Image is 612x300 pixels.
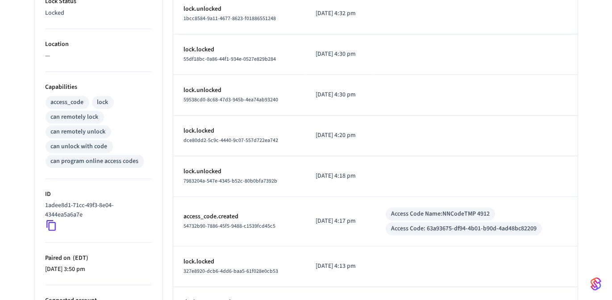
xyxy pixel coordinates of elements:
[316,131,364,140] p: [DATE] 4:20 pm
[46,51,152,61] p: —
[316,217,364,226] p: [DATE] 4:17 pm
[316,171,364,181] p: [DATE] 4:18 pm
[184,267,279,275] span: 327e8920-dcb6-4dd6-baa5-61f028e0cb53
[591,277,601,291] img: SeamLogoGradient.69752ec5.svg
[184,4,295,14] p: lock.unlocked
[184,257,295,267] p: lock.locked
[316,50,364,59] p: [DATE] 4:30 pm
[46,83,152,92] p: Capabilities
[184,137,279,144] span: dce80dd2-5c9c-4440-9c07-557d722ea742
[51,157,139,166] div: can program online access codes
[184,167,295,176] p: lock.unlocked
[51,112,99,122] div: can remotely lock
[46,265,152,274] p: [DATE] 3:50 pm
[316,9,364,18] p: [DATE] 4:32 pm
[51,142,108,151] div: can unlock with code
[71,254,88,262] span: ( EDT )
[46,190,152,199] p: ID
[184,177,278,185] span: 7983204a-547e-4345-b52c-80b0bfa7392b
[391,224,537,233] div: Access Code: 63a93675-df94-4b01-b90d-4ad48bc82209
[46,8,152,18] p: Locked
[316,90,364,100] p: [DATE] 4:30 pm
[51,127,106,137] div: can remotely unlock
[184,15,276,22] span: 1bcc8584-9a11-4677-8623-f01886551248
[97,98,108,107] div: lock
[184,222,276,230] span: 54732b90-7886-45f5-9488-c1539fcd45c5
[184,126,295,136] p: lock.locked
[184,45,295,54] p: lock.locked
[316,262,364,271] p: [DATE] 4:13 pm
[51,98,84,107] div: access_code
[391,209,490,219] div: Access Code Name: NNCodeTMP 4912
[184,96,279,104] span: 59538cd0-8c68-47d3-945b-4ea74ab93240
[46,201,148,220] p: 1adee8d1-71cc-49f3-8e04-4344ea5a6a7e
[184,55,276,63] span: 55df18bc-0a86-44f1-934e-0527e829b284
[184,86,295,95] p: lock.unlocked
[46,254,152,263] p: Paired on
[184,212,295,221] p: access_code.created
[46,40,152,49] p: Location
